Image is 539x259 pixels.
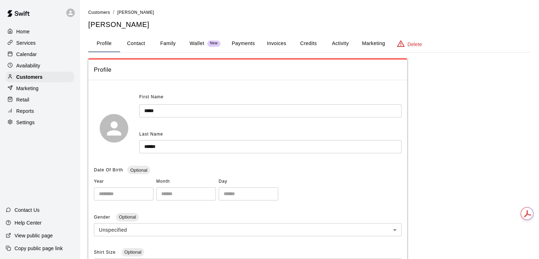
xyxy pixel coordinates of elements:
span: Profile [94,65,402,75]
span: First Name [139,92,164,103]
span: Month [156,176,216,187]
button: Marketing [356,35,391,52]
button: Payments [226,35,260,52]
button: Activity [324,35,356,52]
span: Optional [122,249,144,255]
span: Year [94,176,153,187]
p: Reports [16,108,34,115]
span: [PERSON_NAME] [117,10,154,15]
a: Calendar [6,49,74,60]
p: Wallet [190,40,204,47]
a: Reports [6,106,74,116]
a: Availability [6,60,74,71]
p: Availability [16,62,40,69]
p: View public page [15,232,53,239]
p: Marketing [16,85,39,92]
span: Optional [127,167,150,173]
span: Day [219,176,278,187]
div: Unspecified [94,223,402,236]
a: Settings [6,117,74,128]
li: / [113,9,114,16]
span: Optional [116,214,139,220]
a: Marketing [6,83,74,94]
span: Gender [94,215,112,220]
button: Credits [292,35,324,52]
button: Family [152,35,184,52]
div: basic tabs example [88,35,530,52]
p: Help Center [15,219,41,226]
span: Last Name [139,132,163,137]
a: Retail [6,94,74,105]
span: Date Of Birth [94,167,123,172]
p: Calendar [16,51,37,58]
a: Customers [6,72,74,82]
p: Home [16,28,30,35]
a: Customers [88,9,110,15]
p: Services [16,39,36,46]
p: Copy public page link [15,245,63,252]
button: Profile [88,35,120,52]
p: Settings [16,119,35,126]
span: Customers [88,10,110,15]
span: New [207,41,220,46]
button: Contact [120,35,152,52]
p: Retail [16,96,29,103]
p: Contact Us [15,206,40,214]
p: Customers [16,73,43,81]
p: Delete [408,41,422,48]
a: Home [6,26,74,37]
a: Services [6,38,74,48]
nav: breadcrumb [88,9,530,16]
span: Shirt Size [94,250,117,255]
button: Invoices [260,35,292,52]
h5: [PERSON_NAME] [88,20,530,29]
